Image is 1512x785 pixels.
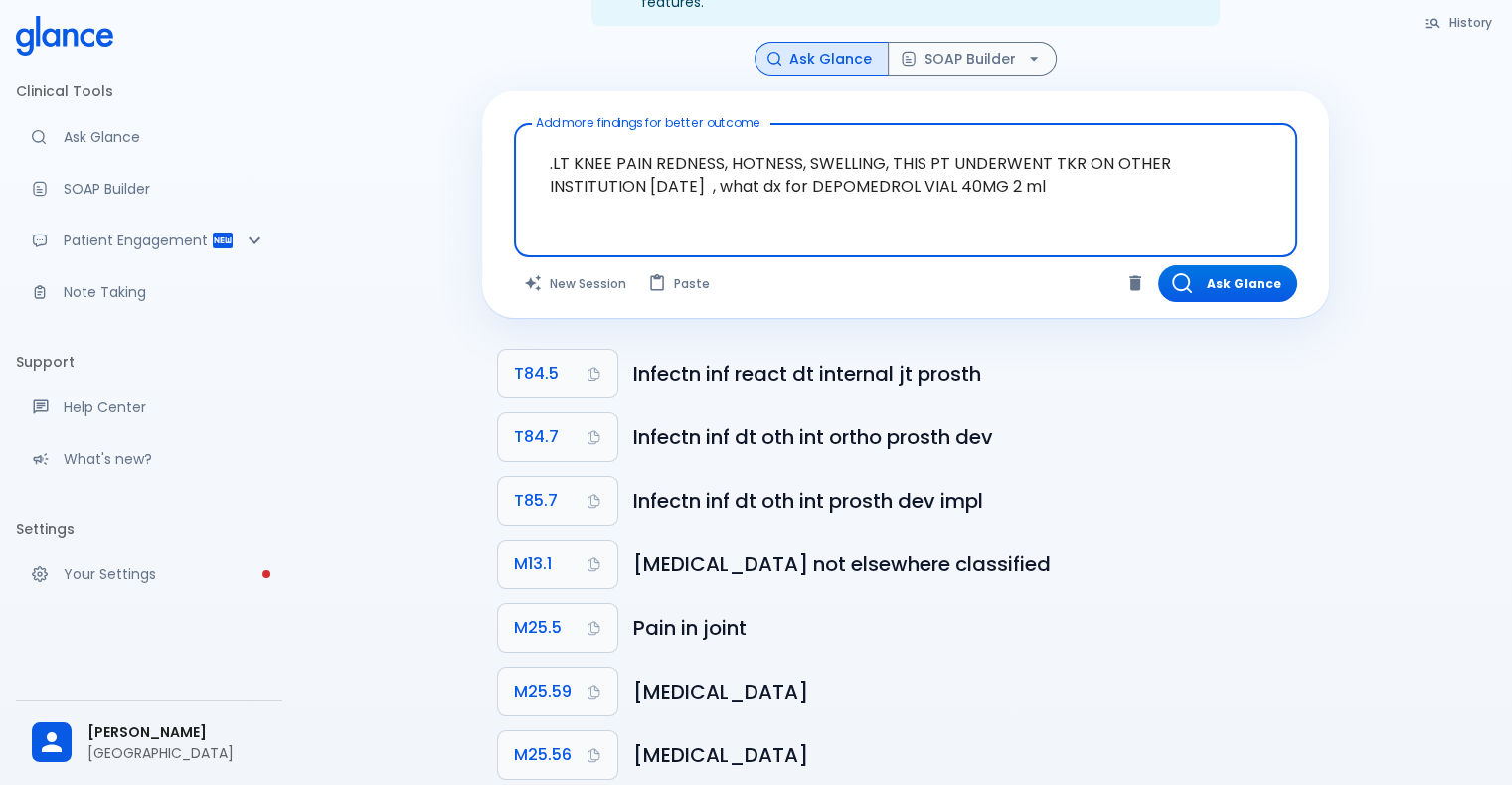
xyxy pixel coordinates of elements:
[536,114,760,131] label: Add more findings for better outcome
[16,68,282,115] li: Clinical Tools
[498,668,617,715] button: Copy Code M25.59 to clipboard
[633,485,1313,517] h6: Infection and inflammatory reaction due to other internal prosthetic devices, implants and grafts
[87,743,266,763] p: [GEOGRAPHIC_DATA]
[64,231,211,250] p: Patient Engagement
[498,604,617,652] button: Copy Code M25.5 to clipboard
[498,477,617,525] button: Copy Code T85.7 to clipboard
[514,265,638,302] button: Clears all inputs and results.
[633,739,1313,771] h6: Pain in a joint, lower leg
[1414,8,1504,37] button: History
[16,115,282,159] a: Moramiz: Find ICD10AM codes instantly
[514,360,559,388] span: T84.5
[1120,268,1150,298] button: Clear
[64,282,266,302] p: Note Taking
[755,42,889,77] button: Ask Glance
[514,614,562,642] span: M25.5
[498,413,617,461] button: Copy Code T84.7 to clipboard
[633,549,1313,580] h6: Monoarthritis, not elsewhere classified
[16,219,282,262] div: Patient Reports & Referrals
[633,421,1313,453] h6: Infection and inflammatory reaction due to other internal orthopaedic prosthetic devices, implant...
[888,42,1057,77] button: SOAP Builder
[514,487,558,515] span: T85.7
[64,449,266,469] p: What's new?
[633,676,1313,707] h6: Pain in a joint, site unspecified
[498,541,617,588] button: Copy Code M13.1 to clipboard
[16,708,282,777] div: [PERSON_NAME][GEOGRAPHIC_DATA]
[87,722,266,743] span: [PERSON_NAME]
[16,270,282,314] a: Advanced note-taking
[528,132,1283,218] textarea: .LT KNEE PAIN REDNESS, HOTNESS, SWELLING, THIS PT UNDERWENT TKR ON OTHER INSTITUTION [DATE] , wha...
[64,127,266,147] p: Ask Glance
[514,678,572,706] span: M25.59
[16,386,282,429] a: Get help from our support team
[638,265,722,302] button: Paste from clipboard
[16,338,282,386] li: Support
[498,731,617,779] button: Copy Code M25.56 to clipboard
[64,397,266,417] p: Help Center
[514,423,559,451] span: T84.7
[1158,265,1297,302] button: Ask Glance
[16,505,282,552] li: Settings
[64,179,266,199] p: SOAP Builder
[514,550,552,578] span: M13.1
[64,564,266,584] p: Your Settings
[633,358,1313,390] h6: Infection and inflammatory reaction due to internal joint prosthesis
[498,350,617,397] button: Copy Code T84.5 to clipboard
[16,437,282,481] div: Recent updates and feature releases
[514,741,572,769] span: M25.56
[16,167,282,211] a: Docugen: Compose a clinical documentation in seconds
[633,612,1313,644] h6: Pain in joint
[16,552,282,596] a: Please complete account setup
